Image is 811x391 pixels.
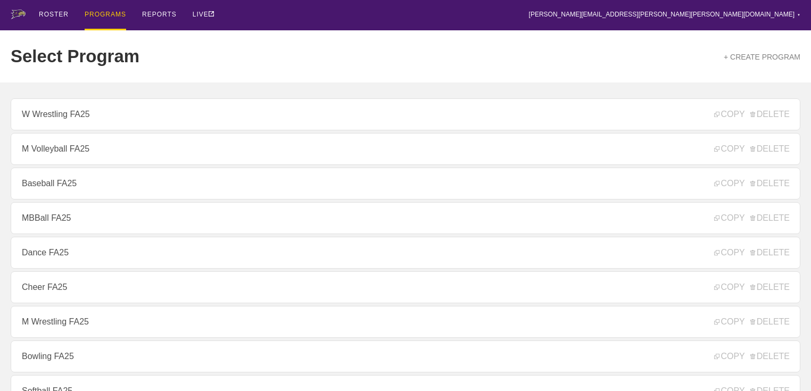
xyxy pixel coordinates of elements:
a: + CREATE PROGRAM [724,53,800,61]
span: COPY [714,179,744,188]
span: COPY [714,248,744,257]
span: COPY [714,144,744,154]
a: Dance FA25 [11,237,800,269]
img: logo [11,10,26,19]
span: DELETE [750,248,790,257]
a: Cheer FA25 [11,271,800,303]
span: DELETE [750,144,790,154]
iframe: Chat Widget [620,268,811,391]
span: DELETE [750,179,790,188]
span: COPY [714,110,744,119]
a: MBBall FA25 [11,202,800,234]
a: M Volleyball FA25 [11,133,800,165]
a: Baseball FA25 [11,168,800,199]
a: M Wrestling FA25 [11,306,800,338]
a: W Wrestling FA25 [11,98,800,130]
span: COPY [714,213,744,223]
span: DELETE [750,110,790,119]
span: DELETE [750,213,790,223]
div: ▼ [797,12,800,18]
a: Bowling FA25 [11,340,800,372]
